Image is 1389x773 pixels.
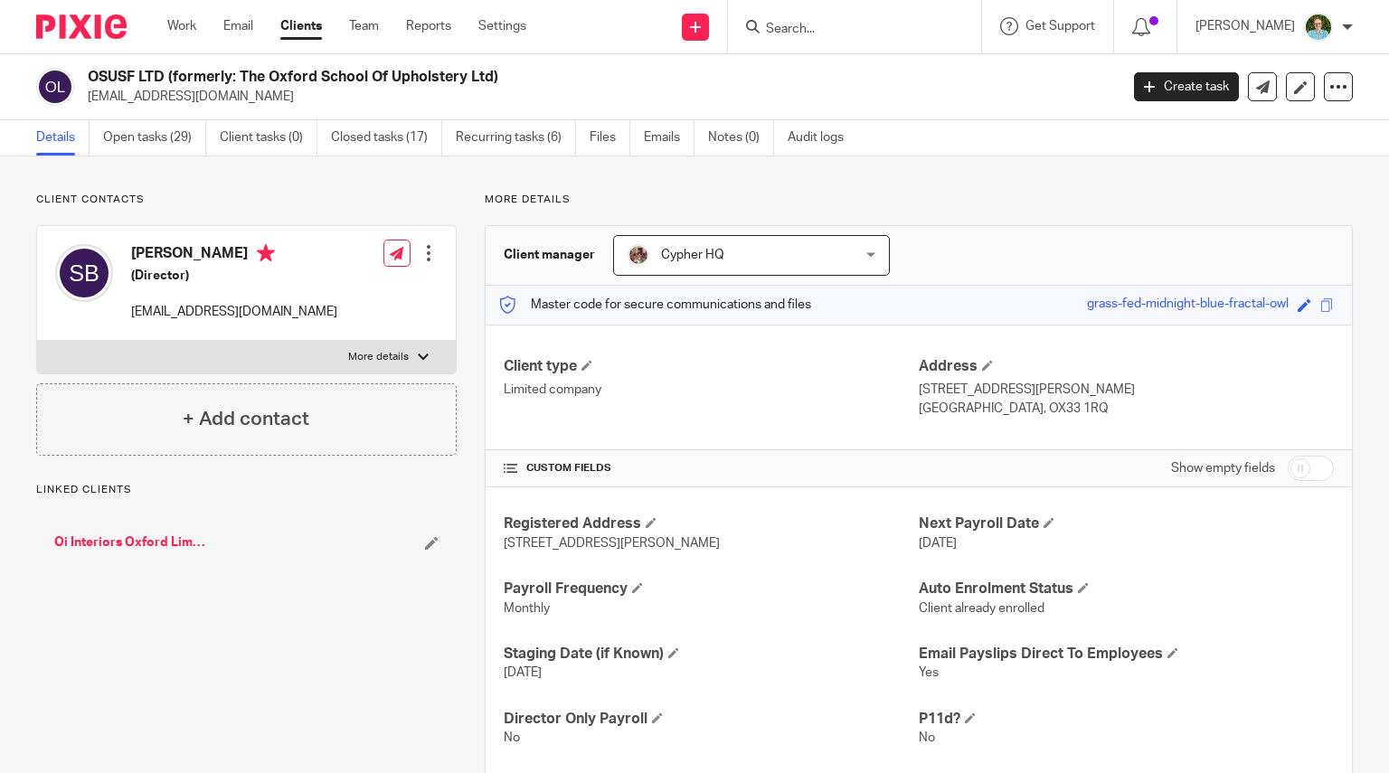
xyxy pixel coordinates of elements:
a: Client tasks (0) [220,120,317,156]
p: More details [485,193,1353,207]
p: [STREET_ADDRESS][PERSON_NAME] [919,381,1334,399]
a: Recurring tasks (6) [456,120,576,156]
p: [PERSON_NAME] [1195,17,1295,35]
a: Audit logs [788,120,857,156]
span: Cypher HQ [661,249,724,261]
a: Emails [644,120,694,156]
a: Closed tasks (17) [331,120,442,156]
h4: Next Payroll Date [919,514,1334,533]
span: [DATE] [504,666,542,679]
a: Settings [478,17,526,35]
h4: Client type [504,357,919,376]
h5: (Director) [131,267,337,285]
h4: + Add contact [183,405,309,433]
a: Create task [1134,72,1239,101]
a: Team [349,17,379,35]
h4: CUSTOM FIELDS [504,461,919,476]
p: [EMAIL_ADDRESS][DOMAIN_NAME] [88,88,1107,106]
p: [GEOGRAPHIC_DATA], OX33 1RQ [919,400,1334,418]
h4: Director Only Payroll [504,710,919,729]
img: U9kDOIcY.jpeg [1304,13,1333,42]
p: Limited company [504,381,919,399]
span: Monthly [504,602,550,615]
h4: Payroll Frequency [504,580,919,599]
a: Open tasks (29) [103,120,206,156]
a: Email [223,17,253,35]
a: Details [36,120,90,156]
h2: OSUSF LTD (formerly: The Oxford School Of Upholstery Ltd) [88,68,903,87]
span: [DATE] [919,537,957,550]
h4: Staging Date (if Known) [504,645,919,664]
h4: P11d? [919,710,1334,729]
span: Client already enrolled [919,602,1044,615]
img: A9EA1D9F-5CC4-4D49-85F1-B1749FAF3577.jpeg [628,244,649,266]
p: Linked clients [36,483,457,497]
a: Clients [280,17,322,35]
p: [EMAIL_ADDRESS][DOMAIN_NAME] [131,303,337,321]
a: Work [167,17,196,35]
span: [STREET_ADDRESS][PERSON_NAME] [504,537,720,550]
h4: Address [919,357,1334,376]
a: Files [590,120,630,156]
a: Notes (0) [708,120,774,156]
i: Primary [257,244,275,262]
p: Master code for secure communications and files [499,296,811,314]
p: More details [348,350,409,364]
img: Pixie [36,14,127,39]
img: svg%3E [36,68,74,106]
span: Yes [919,666,939,679]
a: Reports [406,17,451,35]
h4: Email Payslips Direct To Employees [919,645,1334,664]
h4: Auto Enrolment Status [919,580,1334,599]
img: svg%3E [55,244,113,302]
h4: [PERSON_NAME] [131,244,337,267]
a: Oi Interiors Oxford Limited [54,533,208,551]
p: Client contacts [36,193,457,207]
span: Get Support [1025,20,1095,33]
div: grass-fed-midnight-blue-fractal-owl [1087,295,1289,316]
h4: Registered Address [504,514,919,533]
h3: Client manager [504,246,595,264]
span: No [919,731,935,744]
input: Search [764,22,927,38]
span: No [504,731,520,744]
label: Show empty fields [1171,459,1275,477]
